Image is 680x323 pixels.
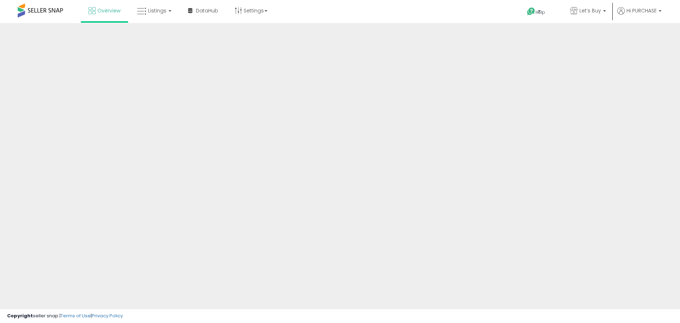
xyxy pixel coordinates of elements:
span: Hi PURCHASE [627,7,657,14]
span: DataHub [196,7,218,14]
a: Help [521,2,559,23]
span: Help [535,9,545,15]
a: Privacy Policy [92,312,123,319]
span: Let’s Buy [579,7,601,14]
div: seller snap | | [7,313,123,319]
span: Listings [148,7,166,14]
i: Get Help [527,7,535,16]
strong: Copyright [7,312,33,319]
a: Terms of Use [61,312,91,319]
a: Hi PURCHASE [617,7,662,23]
span: Overview [97,7,120,14]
